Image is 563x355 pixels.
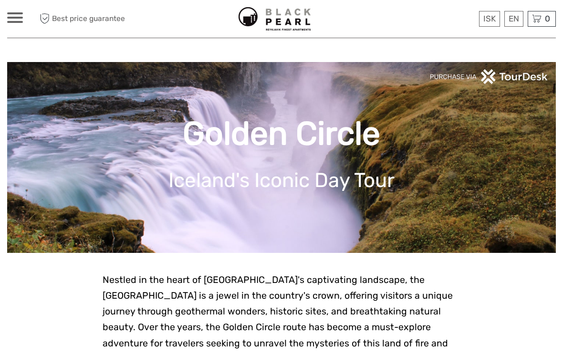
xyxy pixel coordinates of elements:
span: ISK [483,14,496,23]
img: 5-be505350-29ba-4bf9-aa91-a363fa67fcbf_logo_small.jpg [239,7,311,31]
span: 0 [543,14,552,23]
div: EN [504,11,523,27]
h1: Golden Circle [21,115,542,153]
h1: Iceland's Iconic Day Tour [21,168,542,192]
span: Best price guarantee [37,11,145,27]
img: PurchaseViaTourDeskwhite.png [429,69,549,84]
